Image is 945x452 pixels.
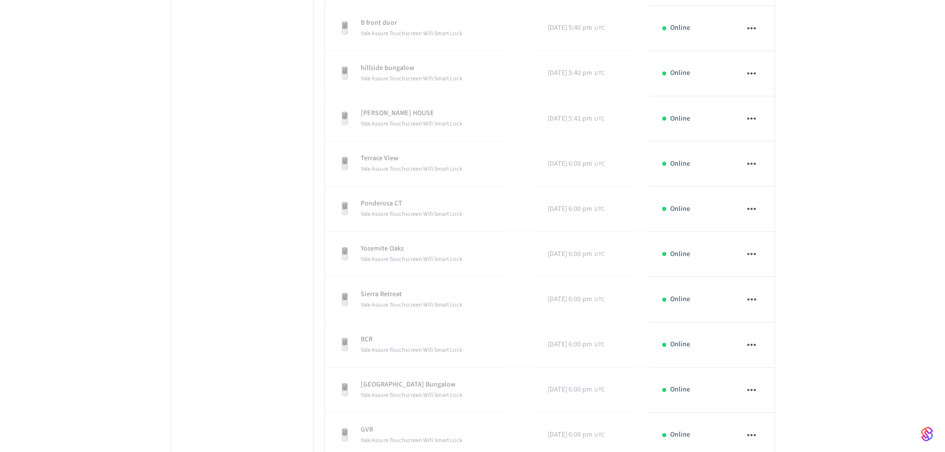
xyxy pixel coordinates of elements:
[361,346,462,354] span: Yale Assure Touchscreen Wifi Smart Lock
[361,165,462,173] span: Yale Assure Touchscreen Wifi Smart Lock
[548,23,605,33] div: UCT
[594,205,605,214] span: UTC
[361,120,462,128] span: Yale Assure Touchscreen Wifi Smart Lock
[548,249,592,259] span: [DATE] 6:00 pm
[548,339,605,350] div: UCT
[337,20,353,36] img: Yale Assure Touchscreen Wifi Smart Lock, Satin Nickel, Front
[670,385,690,395] p: Online
[594,431,605,440] span: UTC
[337,382,353,398] img: Yale Assure Touchscreen Wifi Smart Lock, Satin Nickel, Front
[670,204,690,214] p: Online
[548,294,605,305] div: UCT
[670,68,690,78] p: Online
[361,391,462,399] span: Yale Assure Touchscreen Wifi Smart Lock
[594,295,605,304] span: UTC
[337,427,353,443] img: Yale Assure Touchscreen Wifi Smart Lock, Satin Nickel, Front
[361,108,462,119] p: [PERSON_NAME] HOUSE
[548,430,592,440] span: [DATE] 6:00 pm
[548,68,605,78] div: UCT
[361,198,462,209] p: Ponderosa CT
[361,255,462,263] span: Yale Assure Touchscreen Wifi Smart Lock
[361,301,462,309] span: Yale Assure Touchscreen Wifi Smart Lock
[361,63,462,73] p: hillside bungalow
[548,159,592,169] span: [DATE] 6:00 pm
[337,65,353,81] img: Yale Assure Touchscreen Wifi Smart Lock, Satin Nickel, Front
[594,340,605,349] span: UTC
[670,294,690,305] p: Online
[361,289,462,300] p: Sierra Retreat
[594,69,605,78] span: UTC
[548,114,605,124] div: UCT
[594,115,605,124] span: UTC
[594,160,605,169] span: UTC
[548,159,605,169] div: UCT
[548,114,592,124] span: [DATE] 5:41 pm
[361,380,462,390] p: [GEOGRAPHIC_DATA] Bungalow
[361,425,462,435] p: GVR
[548,249,605,259] div: UCT
[548,204,592,214] span: [DATE] 6:00 pm
[548,339,592,350] span: [DATE] 6:00 pm
[548,430,605,440] div: UCT
[361,74,462,83] span: Yale Assure Touchscreen Wifi Smart Lock
[921,426,933,442] img: SeamLogoGradient.69752ec5.svg
[548,385,592,395] span: [DATE] 6:00 pm
[361,244,462,254] p: Yosemite Oaks
[337,337,353,353] img: Yale Assure Touchscreen Wifi Smart Lock, Satin Nickel, Front
[670,339,690,350] p: Online
[337,246,353,262] img: Yale Assure Touchscreen Wifi Smart Lock, Satin Nickel, Front
[594,250,605,259] span: UTC
[361,153,462,164] p: Terrace View
[594,24,605,33] span: UTC
[548,385,605,395] div: UCT
[337,156,353,172] img: Yale Assure Touchscreen Wifi Smart Lock, Satin Nickel, Front
[670,114,690,124] p: Online
[548,68,592,78] span: [DATE] 5:40 pm
[670,249,690,259] p: Online
[548,23,592,33] span: [DATE] 5:40 pm
[548,294,592,305] span: [DATE] 6:00 pm
[361,18,462,28] p: B front door
[361,334,462,345] p: BCR
[548,204,605,214] div: UCT
[670,23,690,33] p: Online
[337,111,353,127] img: Yale Assure Touchscreen Wifi Smart Lock, Satin Nickel, Front
[361,436,462,445] span: Yale Assure Touchscreen Wifi Smart Lock
[337,201,353,217] img: Yale Assure Touchscreen Wifi Smart Lock, Satin Nickel, Front
[594,386,605,394] span: UTC
[670,430,690,440] p: Online
[361,210,462,218] span: Yale Assure Touchscreen Wifi Smart Lock
[670,159,690,169] p: Online
[337,292,353,308] img: Yale Assure Touchscreen Wifi Smart Lock, Satin Nickel, Front
[361,29,462,38] span: Yale Assure Touchscreen Wifi Smart Lock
